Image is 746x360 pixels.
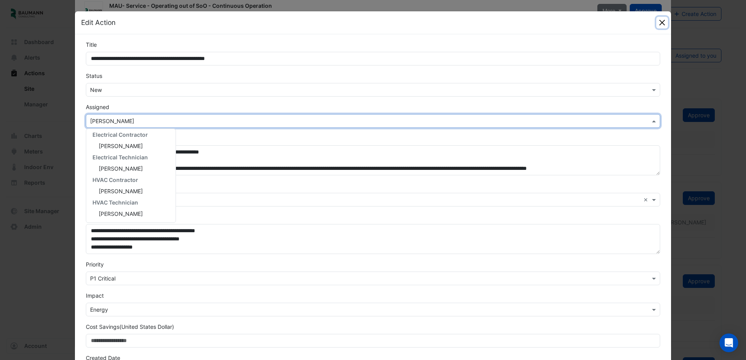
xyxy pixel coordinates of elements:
span: Electrical Technician [92,154,148,161]
label: Status [86,72,102,80]
ng-dropdown-panel: Options list [86,129,176,223]
label: Priority [86,260,104,268]
span: [PERSON_NAME] [99,143,143,149]
span: [PERSON_NAME] [99,210,143,217]
span: HVAC Technician [92,199,138,206]
label: Title [86,41,97,49]
span: [PERSON_NAME] [99,165,143,172]
h5: Edit Action [81,18,115,28]
label: Impact [86,291,104,300]
div: Open Intercom Messenger [719,334,738,352]
label: Assigned [86,103,109,111]
label: Cost Savings (United States Dollar) [86,323,174,331]
span: HVAC Contractor [92,176,138,183]
span: Clear [643,196,650,204]
span: [PERSON_NAME] [99,188,143,194]
button: Close [656,17,668,28]
span: Electrical Contractor [92,131,148,138]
